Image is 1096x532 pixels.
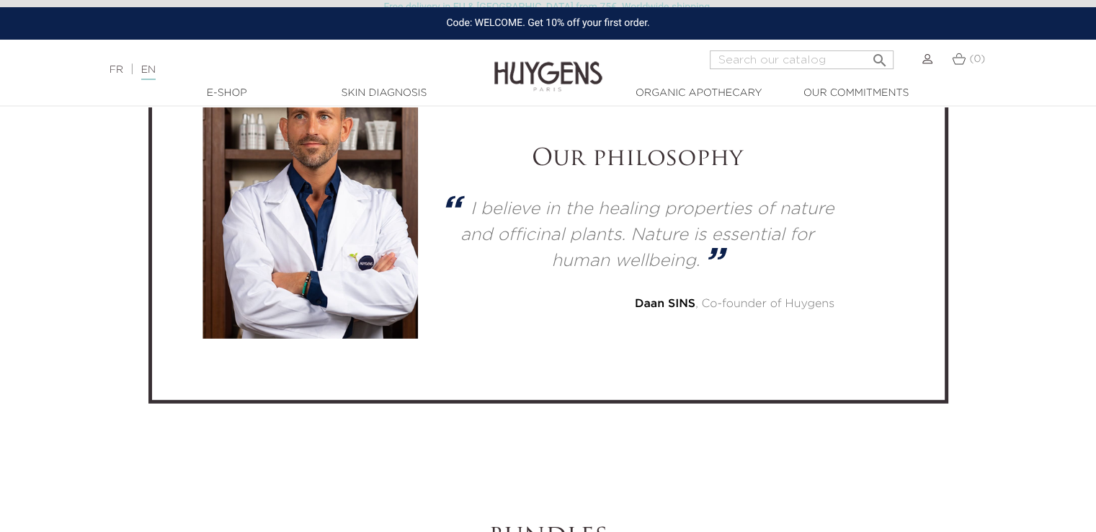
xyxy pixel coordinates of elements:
[635,298,695,310] strong: Daan SINS
[870,48,888,65] i: 
[866,46,892,66] button: 
[141,65,156,80] a: EN
[969,54,985,64] span: (0)
[627,86,771,101] a: Organic Apothecary
[155,86,299,101] a: E-Shop
[440,296,834,313] div: , Co-founder of Huygens
[312,86,456,101] a: Skin Diagnosis
[460,200,834,270] p: I believe in the healing properties of nature and officinal plants. Nature is essential for human...
[784,86,928,101] a: Our commitments
[102,61,446,79] div: |
[494,38,602,94] img: Huygens
[710,50,894,69] input: Search
[440,146,834,173] h2: Our philosophy
[110,65,123,75] a: FR
[202,37,419,339] img: Daans SINS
